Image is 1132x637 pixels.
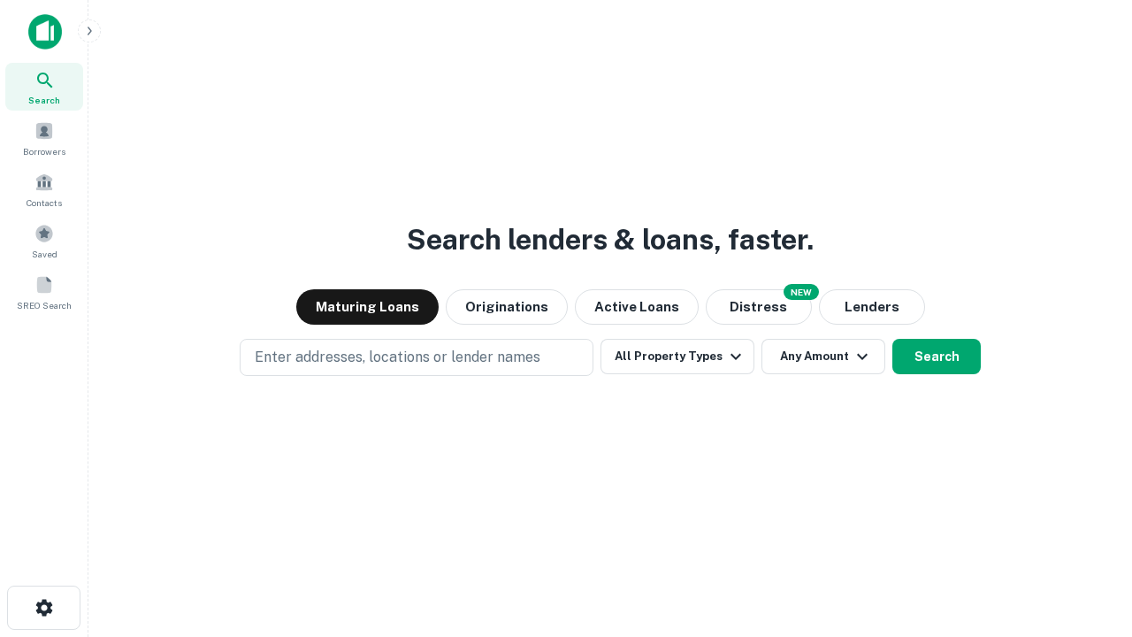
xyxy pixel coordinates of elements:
[28,14,62,50] img: capitalize-icon.png
[5,268,83,316] a: SREO Search
[5,165,83,213] a: Contacts
[27,196,62,210] span: Contacts
[446,289,568,325] button: Originations
[600,339,754,374] button: All Property Types
[296,289,439,325] button: Maturing Loans
[761,339,885,374] button: Any Amount
[240,339,593,376] button: Enter addresses, locations or lender names
[23,144,65,158] span: Borrowers
[5,217,83,265] a: Saved
[17,298,72,312] span: SREO Search
[706,289,812,325] button: Search distressed loans with lien and other non-mortgage details.
[28,93,60,107] span: Search
[575,289,699,325] button: Active Loans
[892,339,981,374] button: Search
[784,284,819,300] div: NEW
[32,247,57,261] span: Saved
[819,289,925,325] button: Lenders
[1044,495,1132,580] iframe: Chat Widget
[5,114,83,162] a: Borrowers
[255,347,540,368] p: Enter addresses, locations or lender names
[5,63,83,111] a: Search
[407,219,814,261] h3: Search lenders & loans, faster.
